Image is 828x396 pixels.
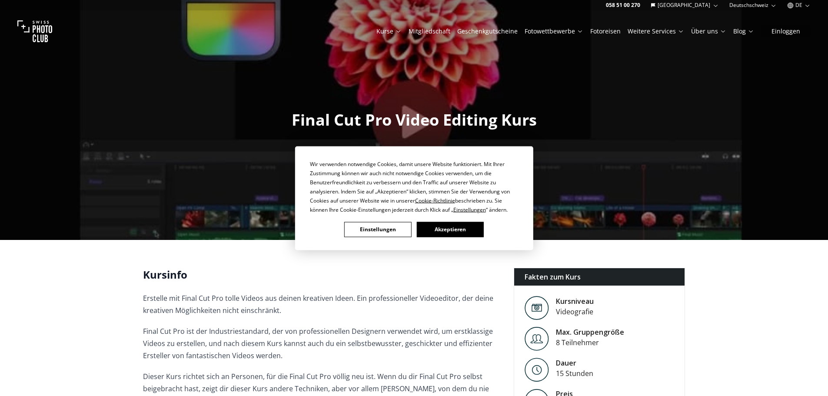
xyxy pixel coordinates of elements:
div: Cookie Consent Prompt [295,146,533,250]
button: Einstellungen [344,222,411,237]
button: Akzeptieren [416,222,483,237]
span: Cookie-Richtlinie [415,196,455,204]
span: Einstellungen [453,206,486,213]
div: Wir verwenden notwendige Cookies, damit unsere Website funktioniert. Mit Ihrer Zustimmung können ... [310,159,519,214]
